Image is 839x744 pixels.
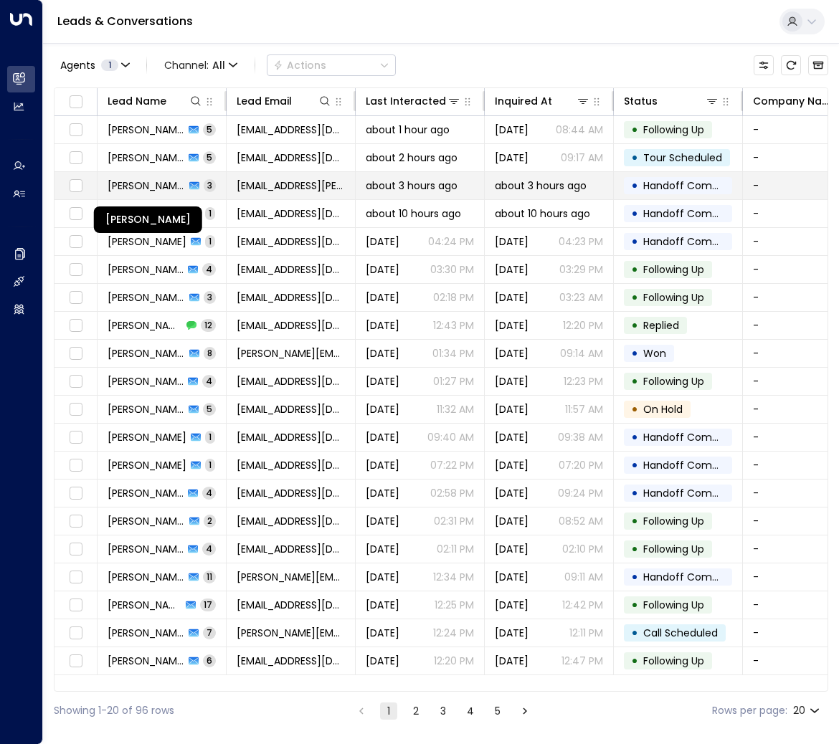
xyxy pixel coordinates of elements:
[560,346,603,361] p: 09:14 AM
[495,374,528,388] span: Sep 15, 2025
[202,375,216,387] span: 4
[108,318,182,333] span: brian franks
[516,702,534,720] button: Go to next page
[237,654,345,668] span: boostedkitty412@gmail.com
[380,702,397,720] button: page 1
[562,598,603,612] p: 12:42 PM
[643,598,704,612] span: Following Up
[631,229,638,254] div: •
[94,206,202,233] div: [PERSON_NAME]
[57,13,193,29] a: Leads & Conversations
[564,374,603,388] p: 12:23 PM
[643,542,704,556] span: Following Up
[643,234,744,249] span: Handoff Completed
[495,514,528,528] span: Sep 12, 2025
[237,402,345,416] span: robwshepperson@gmail.com
[108,542,184,556] span: Brian Krills
[643,290,704,305] span: Following Up
[101,59,118,71] span: 1
[366,318,399,333] span: Sep 10, 2025
[67,93,85,111] span: Toggle select all
[563,318,603,333] p: 12:20 PM
[237,514,345,528] span: ari@pesco.net
[781,55,801,75] span: Refresh
[67,596,85,614] span: Toggle select row
[366,234,399,249] span: Yesterday
[428,234,474,249] p: 04:24 PM
[108,346,185,361] span: David Ondek
[495,430,528,444] span: Yesterday
[352,702,534,720] nav: pagination navigation
[237,570,345,584] span: Warren.Susan.41822@gmail.com
[564,570,603,584] p: 09:11 AM
[631,146,638,170] div: •
[237,458,345,472] span: storexpressselfstora@bafamail.org
[237,626,345,640] span: deedee.dilworth@gmail.com
[631,621,638,645] div: •
[203,123,216,135] span: 5
[495,178,587,193] span: about 3 hours ago
[237,178,345,193] span: rr.mangold@gmail.com
[108,598,181,612] span: Julianne Stein
[54,703,174,718] div: Showing 1-20 of 96 rows
[559,514,603,528] p: 08:52 AM
[205,207,215,219] span: 1
[237,262,345,277] span: rpopovich21@gmail.com
[489,702,506,720] button: Go to page 5
[200,598,216,611] span: 17
[108,92,166,110] div: Lead Name
[67,121,85,139] span: Toggle select row
[60,60,95,70] span: Agents
[495,206,590,221] span: about 10 hours ago
[158,55,243,75] button: Channel:All
[437,402,474,416] p: 11:32 AM
[753,92,834,110] div: Company Name
[631,257,638,282] div: •
[366,402,399,416] span: Yesterday
[643,374,704,388] span: Following Up
[495,626,528,640] span: Sep 13, 2025
[204,291,216,303] span: 3
[203,654,216,667] span: 6
[643,318,679,333] span: Replied
[433,290,474,305] p: 02:18 PM
[793,700,823,721] div: 20
[631,537,638,561] div: •
[203,403,216,415] span: 5
[643,346,666,361] span: Won
[366,626,399,640] span: Sep 15, 2025
[434,654,474,668] p: 12:20 PM
[407,702,425,720] button: Go to page 2
[631,481,638,505] div: •
[366,262,399,277] span: Yesterday
[561,654,603,668] p: 12:47 PM
[366,151,458,165] span: about 2 hours ago
[643,151,722,165] span: Tour Scheduled
[631,649,638,673] div: •
[203,151,216,163] span: 5
[631,425,638,449] div: •
[273,59,326,72] div: Actions
[237,542,345,556] span: bkrills@wpxi.com
[267,54,396,76] div: Button group with a nested menu
[54,55,135,75] button: Agents1
[108,514,185,528] span: Ari Pescovitz
[808,55,828,75] button: Archived Leads
[366,570,399,584] span: Sep 15, 2025
[108,626,184,640] span: Diane Dilworth
[631,285,638,310] div: •
[495,234,528,249] span: Yesterday
[237,374,345,388] span: wwest1024@gmail.com
[624,92,719,110] div: Status
[495,92,552,110] div: Inquired At
[67,149,85,167] span: Toggle select row
[558,430,603,444] p: 09:38 AM
[495,402,528,416] span: Sep 08, 2025
[430,262,474,277] p: 03:30 PM
[643,206,744,221] span: Handoff Completed
[430,486,474,500] p: 02:58 PM
[495,262,528,277] span: Sep 11, 2025
[434,514,474,528] p: 02:31 PM
[67,624,85,642] span: Toggle select row
[366,430,399,444] span: Yesterday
